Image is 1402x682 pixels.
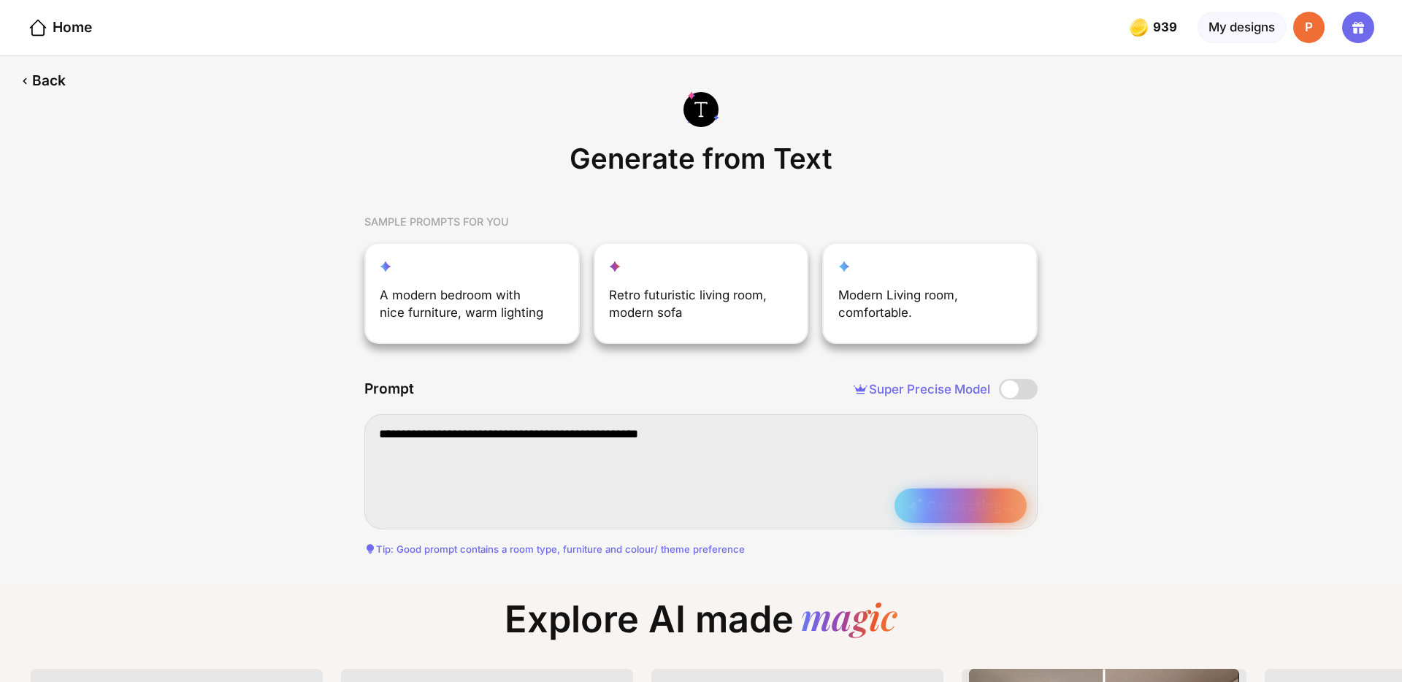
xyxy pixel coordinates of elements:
img: reimagine-star-icon.svg [380,261,391,272]
div: Super Precise Model [854,382,991,396]
div: Generate from Text [562,137,839,186]
div: P [1293,12,1325,43]
div: A modern bedroom with nice furniture, warm lighting [380,286,545,329]
div: Prompt [364,381,414,397]
span: 939 [1153,20,1180,34]
img: generate-from-text-icon.svg [683,91,719,127]
div: Tip: Good prompt contains a room type, furniture and colour/ theme preference [364,543,1038,555]
div: Home [28,18,92,39]
div: Retro futuristic living room, modern sofa [609,286,775,329]
div: Modern Living room, comfortable. [838,286,1004,329]
div: Explore AI made [491,597,911,655]
img: fill-up-your-space-star-icon.svg [609,261,621,272]
div: My designs [1198,12,1287,43]
img: customization-star-icon.svg [838,261,850,272]
div: SAMPLE PROMPTS FOR YOU [364,201,1038,243]
div: magic [801,597,897,641]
